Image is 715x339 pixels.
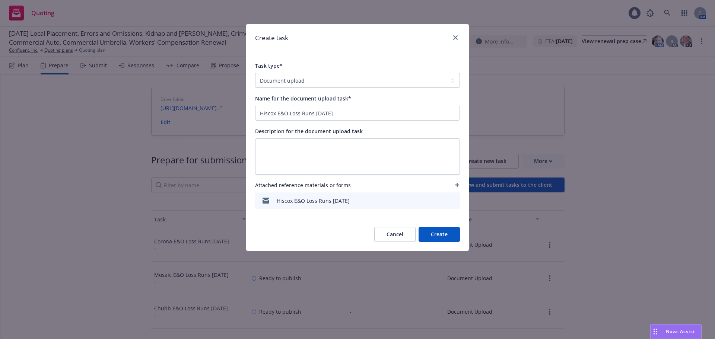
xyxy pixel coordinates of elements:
[438,196,445,205] button: preview file
[255,181,351,189] span: Attached reference materials or forms
[651,324,660,339] div: Drag to move
[419,227,460,242] button: Create
[666,328,695,335] span: Nova Assist
[277,197,350,205] div: Hiscox E&O Loss Runs [DATE]
[255,128,363,135] span: Description for the document upload task
[255,33,288,43] h1: Create task
[374,227,416,242] button: Cancel
[451,33,460,42] a: close
[650,324,702,339] button: Nova Assist
[255,95,351,102] span: Name for the document upload task*
[255,62,283,69] span: Task type*
[451,196,457,205] button: archive file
